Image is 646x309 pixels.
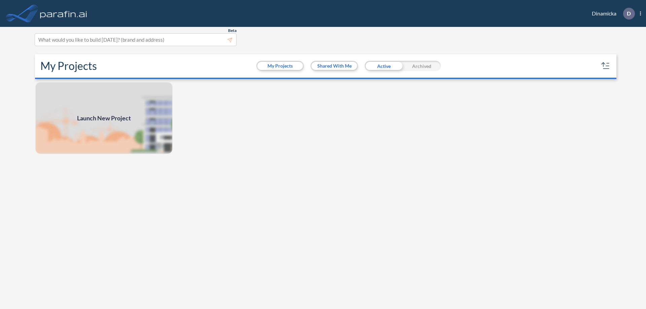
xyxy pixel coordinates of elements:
[257,62,303,70] button: My Projects
[312,62,357,70] button: Shared With Me
[35,82,173,154] img: add
[39,7,88,20] img: logo
[35,82,173,154] a: Launch New Project
[582,8,641,20] div: Dinamicka
[77,114,131,123] span: Launch New Project
[403,61,441,71] div: Archived
[365,61,403,71] div: Active
[627,10,631,16] p: D
[40,60,97,72] h2: My Projects
[600,61,611,71] button: sort
[228,28,237,33] span: Beta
